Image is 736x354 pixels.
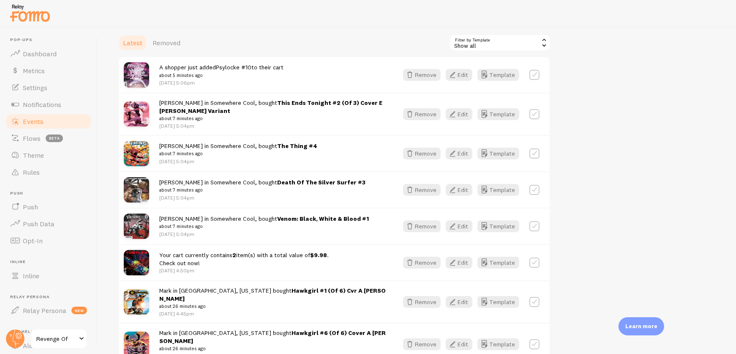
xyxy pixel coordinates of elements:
img: 0523dc144_small.jpg [124,289,149,315]
button: Edit [446,296,472,308]
p: [DATE] 5:06pm [159,79,283,86]
div: Show all [449,34,551,51]
button: Remove [403,257,441,269]
span: Inline [23,272,39,280]
a: The Thing #4 [277,142,317,150]
small: about 7 minutes ago [159,150,317,157]
button: Remove [403,296,441,308]
button: Edit [446,108,472,120]
button: Remove [403,338,441,350]
button: Template [477,296,519,308]
span: Push Data [23,220,55,228]
span: Settings [23,83,47,92]
small: about 7 minutes ago [159,186,365,194]
a: This Ends Tonight #2 (Of 3) Cover E [PERSON_NAME] Variant [159,99,382,115]
button: Edit [446,184,472,196]
span: Inline [10,259,92,265]
span: Metrics [23,66,45,75]
a: Psylocke #10 [216,63,251,71]
img: 202507-0000505937_small.jpg [124,102,149,127]
button: Edit [446,69,472,81]
img: 75960621030501011.jpg [124,62,149,88]
a: Death Of The Silver Surfer #3 [277,178,365,186]
a: Relay Persona new [5,302,92,319]
a: Venom: Black, White & Blood #1 [277,215,369,222]
p: [DATE] 4:45pm [159,310,388,317]
small: about 7 minutes ago [159,115,388,122]
span: [PERSON_NAME] in Somewhere Cool, bought [159,178,365,194]
img: 82771403315101011.jpg [124,250,149,275]
img: 75960621235400411_small.jpg [124,141,149,166]
span: Theme [23,151,44,159]
span: A shopper just added to their cart [159,63,283,79]
span: Opt-In [23,236,43,245]
img: fomo-relay-logo-orange.svg [9,2,51,24]
button: Edit [446,338,472,350]
a: Edit [446,296,477,308]
button: Template [477,184,519,196]
small: about 5 minutes ago [159,71,283,79]
a: Edit [446,257,477,269]
button: Edit [446,220,472,232]
a: Rules [5,164,92,181]
p: Learn more [625,322,657,330]
strong: $9.98 [310,251,327,259]
a: Theme [5,147,92,164]
span: Relay Persona [10,294,92,300]
a: Revenge Of [30,329,87,349]
a: Latest [118,34,147,51]
strong: 2 [232,251,236,259]
span: Your cart currently contains item(s) with a total value of . Check out now! [159,251,329,267]
button: Template [477,108,519,120]
a: Edit [446,69,477,81]
a: Notifications [5,96,92,113]
img: 75960621147000311_small.jpg [124,177,149,203]
img: 75960620516500111_small.jpg [124,214,149,239]
a: Edit [446,338,477,350]
span: Push [10,191,92,196]
a: Template [477,338,519,350]
a: Push Data [5,215,92,232]
p: [DATE] 5:04pm [159,194,365,201]
span: new [71,307,87,314]
span: Removed [153,38,180,47]
a: Edit [446,184,477,196]
span: Push [23,203,38,211]
div: Learn more [619,317,664,335]
a: Events [5,113,92,130]
small: about 7 minutes ago [159,222,369,230]
button: Template [477,148,519,159]
p: [DATE] 5:04pm [159,158,317,165]
small: about 26 minutes ago [159,302,388,310]
span: Mark in [GEOGRAPHIC_DATA], [US_STATE] bought [159,329,388,353]
span: Revenge Of [36,334,76,344]
button: Edit [446,257,472,269]
a: Flows beta [5,130,92,147]
span: Pop-ups [10,37,92,43]
button: Template [477,220,519,232]
button: Template [477,69,519,81]
p: [DATE] 4:50pm [159,267,329,274]
a: Hawkgirl #6 (Of 6) Cover A [PERSON_NAME] [159,329,386,345]
button: Remove [403,220,441,232]
span: Relay Persona [23,306,66,315]
a: Settings [5,79,92,96]
span: Mark in [GEOGRAPHIC_DATA], [US_STATE] bought [159,287,388,310]
small: about 26 minutes ago [159,345,388,352]
span: Latest [123,38,142,47]
span: beta [46,134,63,142]
a: Inline [5,267,92,284]
button: Remove [403,69,441,81]
a: Push [5,198,92,215]
button: Remove [403,108,441,120]
a: Removed [147,34,185,51]
span: [PERSON_NAME] in Somewhere Cool, bought [159,142,317,158]
button: Template [477,257,519,269]
span: Rules [23,168,40,176]
span: Flows [23,134,41,143]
